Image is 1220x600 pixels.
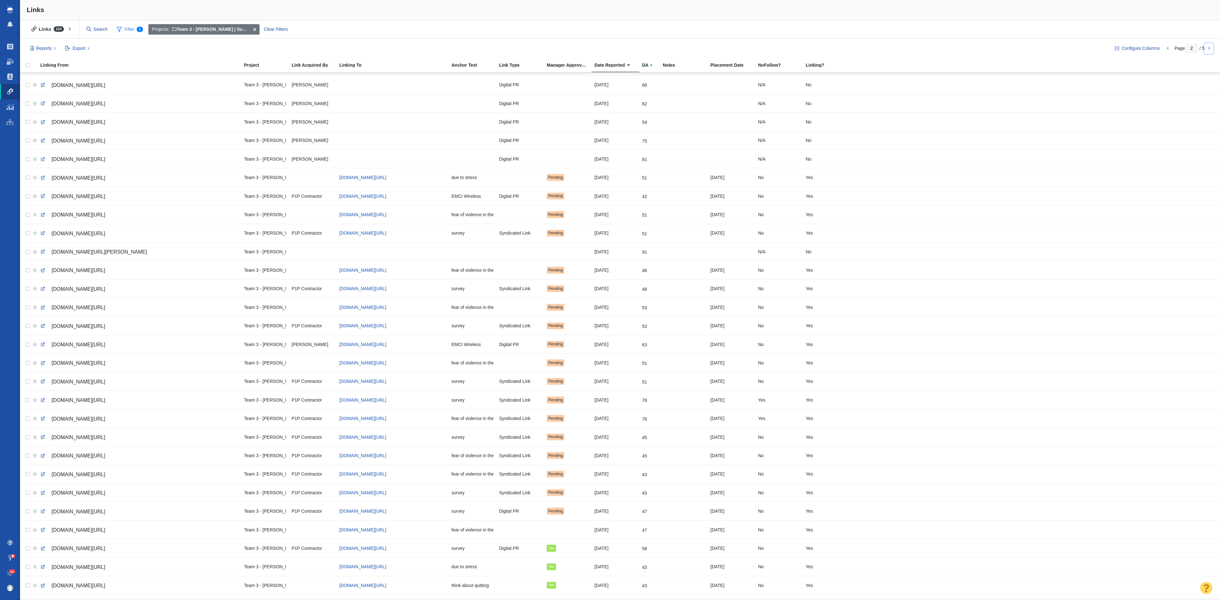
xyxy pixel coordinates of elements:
[51,286,105,292] span: [DOMAIN_NAME][URL]
[51,138,105,143] span: [DOMAIN_NAME][URL]
[339,305,386,310] a: [DOMAIN_NAME][URL]
[27,43,59,54] button: Reports
[339,175,386,180] a: [DOMAIN_NAME][URL]
[36,45,52,52] span: Reports
[548,231,563,235] span: Pending
[40,450,238,461] a: [DOMAIN_NAME][URL]
[244,356,286,370] div: Team 3 - [PERSON_NAME] | Summer | [PERSON_NAME]\EMCI Wireless\EMCI Wireless - Digital PR - Do U.S...
[499,286,531,291] span: Syndicated Link
[544,279,592,298] td: Pending
[40,173,238,183] a: [DOMAIN_NAME][URL]
[451,170,493,184] div: due to stress
[244,115,286,129] div: Team 3 - [PERSON_NAME] | Summer | [PERSON_NAME]\EMCI Wireless\EMCI Wireless - Digital PR - [US_ST...
[244,97,286,110] div: Team 3 - [PERSON_NAME] | Summer | [PERSON_NAME]\EMCI Wireless\EMCI Wireless - Digital PR - [US_ST...
[499,137,519,143] span: Digital PR
[806,152,848,166] div: No
[339,230,386,236] a: [DOMAIN_NAME][URL]
[289,113,336,131] td: Jim Miller
[496,187,544,205] td: Digital PR
[451,263,493,277] div: fear of violence in the workplace
[289,224,336,242] td: P1P Contractor
[594,208,636,221] div: [DATE]
[40,321,238,332] a: [DOMAIN_NAME][URL]
[642,115,647,125] div: 54
[499,156,519,162] span: Digital PR
[544,261,592,279] td: Pending
[339,323,386,328] span: [DOMAIN_NAME][URL]
[339,286,386,291] a: [DOMAIN_NAME][URL]
[40,63,243,67] div: Linking From
[758,356,800,370] div: No
[289,150,336,168] td: Jim Miller
[339,63,451,68] a: Linking To
[292,342,328,347] span: [PERSON_NAME]
[339,509,386,514] a: [DOMAIN_NAME][URL]
[548,194,563,198] span: Pending
[339,212,386,217] span: [DOMAIN_NAME][URL]
[40,414,238,424] a: [DOMAIN_NAME][URL]
[642,282,647,292] div: 48
[806,97,848,110] div: No
[806,263,848,277] div: Yes
[137,27,143,32] span: 1
[806,245,848,258] div: No
[642,226,647,237] div: 51
[806,282,848,296] div: Yes
[806,189,848,203] div: Yes
[289,76,336,94] td: Jim Miller
[548,286,563,291] span: Pending
[710,189,752,203] div: [DATE]
[499,119,519,125] span: Digital PR
[710,63,757,68] a: Placement Date
[758,189,800,203] div: No
[339,435,386,440] span: [DOMAIN_NAME][URL]
[758,245,800,258] div: N/A
[710,263,752,277] div: [DATE]
[339,453,386,458] a: [DOMAIN_NAME][URL]
[642,356,647,366] div: 51
[244,78,286,91] div: Team 3 - [PERSON_NAME] | Summer | [PERSON_NAME]\EMCI Wireless\EMCI Wireless - Digital PR - [US_ST...
[339,546,386,551] span: [DOMAIN_NAME][URL]
[292,63,339,67] div: Link Acquired By
[339,342,386,347] span: [DOMAIN_NAME][URL]
[806,134,848,147] div: No
[594,63,641,68] a: Date Reported
[51,212,105,217] span: [DOMAIN_NAME][URL]
[758,134,800,147] div: N/A
[244,152,286,166] div: Team 3 - [PERSON_NAME] | Summer | [PERSON_NAME]\EMCI Wireless\EMCI Wireless - Digital PR - [US_ST...
[51,157,105,162] span: [DOMAIN_NAME][URL]
[244,189,286,203] div: Team 3 - [PERSON_NAME] | Summer | [PERSON_NAME]\EMCI Wireless\EMCI Wireless - Digital PR - Do U.S...
[289,94,336,112] td: Jim Miller
[339,397,386,403] span: [DOMAIN_NAME][URL]
[806,300,848,314] div: Yes
[642,63,648,67] span: DA
[496,131,544,150] td: Digital PR
[40,377,238,387] a: [DOMAIN_NAME][URL]
[663,63,710,67] div: Notes
[758,115,800,129] div: N/A
[1122,45,1160,52] span: Configure Columns
[499,193,519,199] span: Digital PR
[292,119,328,125] span: [PERSON_NAME]
[51,583,105,588] span: [DOMAIN_NAME][URL]
[51,175,105,181] span: [DOMAIN_NAME][URL]
[40,302,238,313] a: [DOMAIN_NAME][URL]
[339,194,386,199] a: [DOMAIN_NAME][URL]
[806,115,848,129] div: No
[51,472,105,477] span: [DOMAIN_NAME][URL]
[806,78,848,91] div: No
[51,546,105,551] span: [DOMAIN_NAME][URL]
[642,134,647,144] div: 75
[806,337,848,351] div: Yes
[594,300,636,314] div: [DATE]
[292,323,322,329] span: P1P Contractor
[499,342,519,347] span: Digital PR
[40,580,238,591] a: [DOMAIN_NAME][URL]
[710,319,752,333] div: [DATE]
[496,279,544,298] td: Syndicated Link
[451,189,493,203] div: EMCI Wireless
[40,210,238,220] a: [DOMAIN_NAME][URL]
[339,416,386,421] span: [DOMAIN_NAME][URL]
[642,300,647,310] div: 53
